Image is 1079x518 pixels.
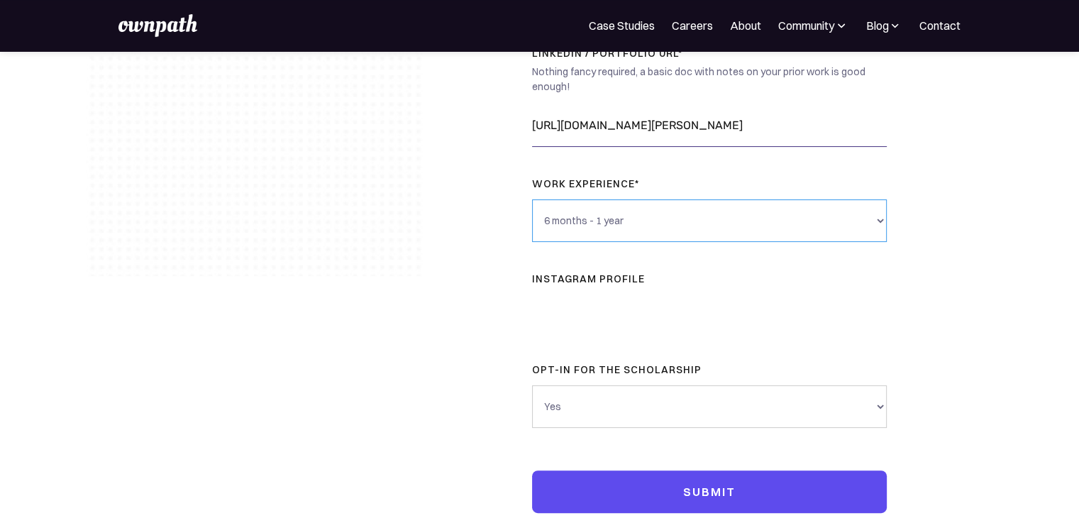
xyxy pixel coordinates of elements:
[730,17,761,34] a: About
[532,470,887,513] input: Submit
[919,17,961,34] a: Contact
[778,17,848,34] div: Community
[589,17,655,34] a: Case Studies
[672,17,713,34] a: Careers
[778,17,834,34] div: Community
[532,65,887,104] div: Nothing fancy required, a basic doc with notes on your prior work is good enough!
[532,45,887,62] label: LinkedIn / Portfolio URL*
[865,17,902,34] div: Blog
[532,175,887,192] label: work experience*
[532,270,887,287] label: instagram profile
[532,361,887,378] label: Opt-in for the scholarship
[865,17,888,34] div: Blog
